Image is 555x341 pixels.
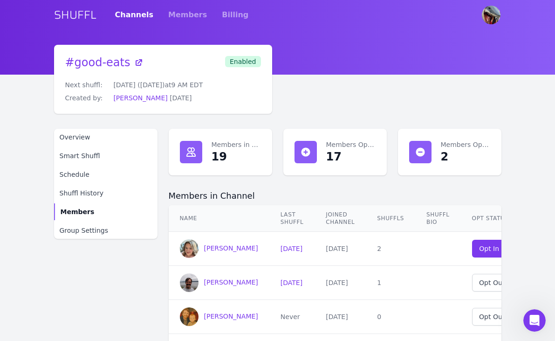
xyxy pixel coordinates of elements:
span: Members [61,207,95,216]
img: Althea Reilly [180,239,199,258]
button: Opt Out [472,274,512,292]
span: Shuffl History [60,188,103,198]
span: Smart Shuffl [60,151,100,160]
button: User menu [481,5,501,25]
div: Never [281,312,304,321]
span: Enabled [225,56,261,67]
span: [PERSON_NAME] [204,313,258,320]
th: Last Shuffl [269,205,315,232]
button: Opt Out [472,308,512,326]
a: Cameron Hurd[PERSON_NAME] [180,313,258,320]
td: 1 [366,266,415,300]
th: Name [169,205,269,232]
a: Smart Shuffl [54,147,158,164]
button: Opt In [472,240,507,257]
th: Joined Channel [315,205,366,232]
td: 0 [366,300,415,334]
nav: Sidebar [54,129,158,239]
a: [PERSON_NAME] [113,94,167,102]
a: Billing [222,2,248,28]
a: Bobby McCarty[PERSON_NAME] [180,278,258,286]
a: Althea Reilly[PERSON_NAME] [180,244,258,252]
a: Overview [54,129,158,146]
td: [DATE] [315,300,366,334]
span: [PERSON_NAME] [204,244,258,252]
dt: Members in Channel [212,140,261,149]
dt: Members Opted In [326,140,376,149]
div: 2 [441,149,449,164]
span: Overview [60,132,90,142]
a: #good-eats [65,56,144,69]
iframe: Intercom live chat [523,309,546,332]
a: [DATE] [281,279,302,286]
div: Opt Out [479,278,505,287]
a: Schedule [54,166,158,183]
th: Shuffls [366,205,415,232]
div: Opt Out [479,312,505,321]
div: 19 [212,149,227,164]
span: # good-eats [65,56,130,69]
dt: Members Opted Out [441,140,490,149]
a: Members [168,2,207,28]
span: Group Settings [60,226,109,235]
td: 2 [366,232,415,266]
td: [DATE] [315,266,366,300]
img: Bobby McCarty [180,273,199,292]
a: Shuffl History [54,185,158,202]
th: Shuffl Bio [415,205,461,232]
a: Members [54,203,158,220]
h2: Members in Channel [169,190,501,202]
span: [PERSON_NAME] [204,278,258,286]
span: [DATE] [170,94,192,102]
span: [DATE] ([DATE]) at 9 AM EDT [113,81,203,89]
a: SHUFFL [54,7,96,22]
th: Opt Status [461,205,523,232]
img: Cameron Hurd [180,307,199,326]
a: Group Settings [54,222,158,239]
dt: Next shuffl: [65,80,106,90]
div: 17 [326,149,342,164]
td: [DATE] [315,232,366,266]
a: Channels [115,2,154,28]
span: Schedule [60,170,89,179]
dt: Created by: [65,93,106,103]
a: [DATE] [281,245,302,252]
img: Jen Mizono [482,6,500,24]
div: Opt In [479,244,499,253]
